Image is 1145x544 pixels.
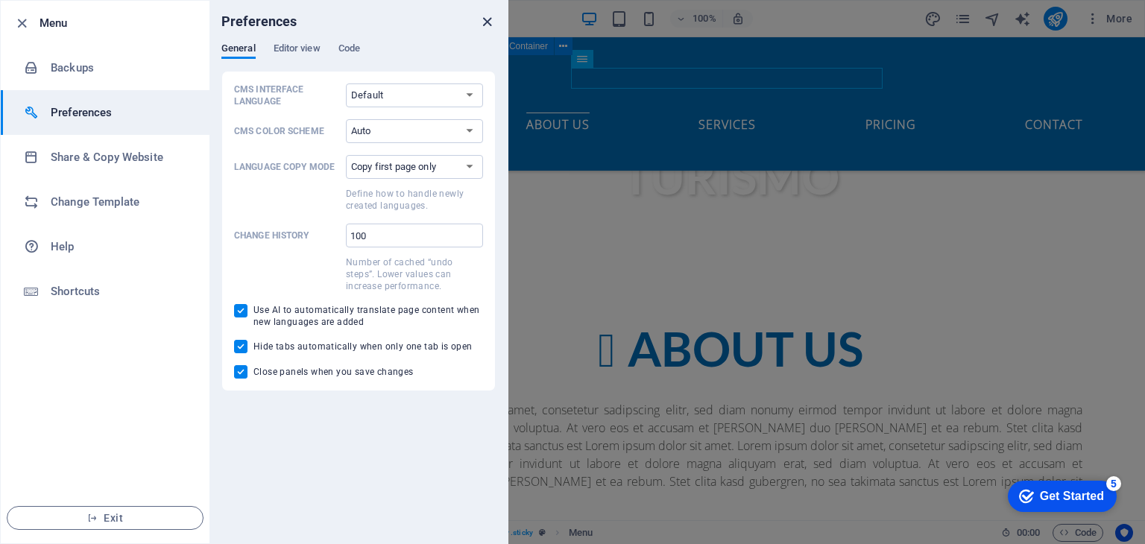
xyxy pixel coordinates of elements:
[7,506,204,530] button: Exit
[346,256,483,292] p: Number of cached “undo steps”. Lower values can increase performance.
[346,155,483,179] select: Language Copy ModeDefine how to handle newly created languages.
[221,42,496,71] div: Preferences
[51,59,189,77] h6: Backups
[346,83,483,107] select: CMS Interface Language
[51,104,189,121] h6: Preferences
[40,14,198,32] h6: Menu
[253,304,483,328] span: Use AI to automatically translate page content when new languages are added
[110,3,125,18] div: 5
[338,39,360,60] span: Code
[221,13,297,31] h6: Preferences
[234,83,340,107] p: CMS Interface Language
[234,125,340,137] p: CMS Color Scheme
[51,193,189,211] h6: Change Template
[221,39,256,60] span: General
[19,512,191,524] span: Exit
[12,7,121,39] div: Get Started 5 items remaining, 0% complete
[478,13,496,31] button: close
[51,282,189,300] h6: Shortcuts
[253,366,414,378] span: Close panels when you save changes
[346,188,483,212] p: Define how to handle newly created languages.
[253,341,473,352] span: Hide tabs automatically when only one tab is open
[44,16,108,30] div: Get Started
[51,148,189,166] h6: Share & Copy Website
[274,39,321,60] span: Editor view
[51,238,189,256] h6: Help
[234,161,340,173] p: Language Copy Mode
[234,230,340,241] p: Change history
[346,119,483,143] select: CMS Color Scheme
[1,224,209,269] a: Help
[346,224,483,247] input: Change historyNumber of cached “undo steps”. Lower values can increase performance.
